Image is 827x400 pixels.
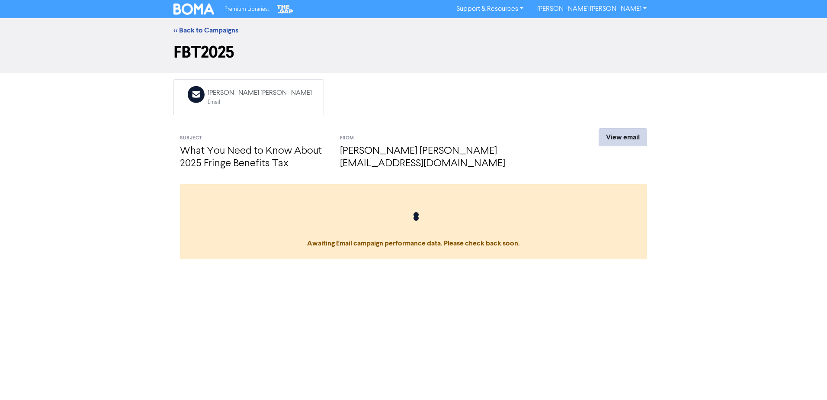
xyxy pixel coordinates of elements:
div: [PERSON_NAME] [PERSON_NAME] [208,88,312,98]
div: From [340,135,567,142]
a: View email [599,128,647,146]
span: Premium Libraries: [224,6,269,12]
a: << Back to Campaigns [173,26,238,35]
img: BOMA Logo [173,3,214,15]
h1: FBT2025 [173,42,654,62]
h4: [PERSON_NAME] [PERSON_NAME] [EMAIL_ADDRESS][DOMAIN_NAME] [340,145,567,170]
a: [PERSON_NAME] [PERSON_NAME] [530,2,654,16]
h4: What You Need to Know About 2025 Fringe Benefits Tax [180,145,327,170]
iframe: Chat Widget [784,358,827,400]
a: Support & Resources [449,2,530,16]
div: Subject [180,135,327,142]
span: Awaiting Email campaign performance data. Please check back soon. [189,212,638,248]
div: Email [208,98,312,106]
img: The Gap [276,3,295,15]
